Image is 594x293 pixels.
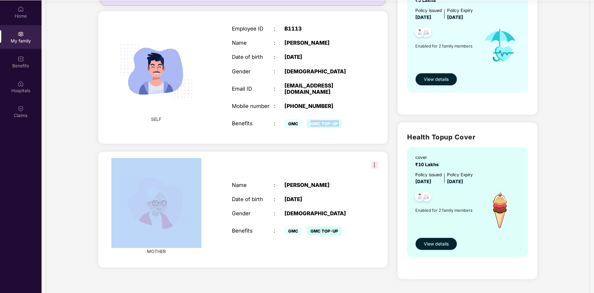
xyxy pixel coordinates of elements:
div: [DEMOGRAPHIC_DATA] [284,68,358,75]
div: Policy Expiry [447,172,473,178]
div: [PERSON_NAME] [284,40,358,46]
span: GMC [284,119,302,128]
span: GMC TOP-UP [307,227,342,235]
span: GMC TOP-UP [307,119,342,128]
img: svg+xml;base64,PHN2ZyB3aWR0aD0iMzIiIGhlaWdodD0iMzIiIHZpZXdCb3g9IjAgMCAzMiAzMiIgZmlsbD0ibm9uZSIgeG... [371,161,378,169]
div: Gender [232,68,274,75]
img: svg+xml;base64,PHN2ZyBpZD0iSG9zcGl0YWxzIiB4bWxucz0iaHR0cDovL3d3dy53My5vcmcvMjAwMC9zdmciIHdpZHRoPS... [18,81,24,87]
img: svg+xml;base64,PHN2ZyB4bWxucz0iaHR0cDovL3d3dy53My5vcmcvMjAwMC9zdmciIHdpZHRoPSI0OC45NDMiIGhlaWdodD... [412,190,428,205]
span: Enabled for 2 family members [415,207,477,213]
img: svg+xml;base64,PHN2ZyB4bWxucz0iaHR0cDovL3d3dy53My5vcmcvMjAwMC9zdmciIHdpZHRoPSIyMjQiIGhlaWdodD0iMT... [111,26,201,116]
div: : [274,103,284,109]
div: Email ID [232,86,274,92]
div: Date of birth [232,196,274,202]
div: Mobile number [232,103,274,109]
div: [PHONE_NUMBER] [284,103,358,109]
span: MOTHER [147,248,166,255]
div: Benefits [232,120,274,127]
div: Date of birth [232,54,274,60]
button: View details [415,73,457,86]
div: Policy issued [415,7,442,14]
div: Name [232,182,274,188]
div: : [274,120,284,127]
div: Name [232,40,274,46]
img: svg+xml;base64,PHN2ZyB4bWxucz0iaHR0cDovL3d3dy53My5vcmcvMjAwMC9zdmciIHdpZHRoPSI0OC45NDMiIGhlaWdodD... [412,25,428,41]
img: svg+xml;base64,PHN2ZyB4bWxucz0iaHR0cDovL3d3dy53My5vcmcvMjAwMC9zdmciIHdpZHRoPSI0OC45NDMiIGhlaWdodD... [419,190,434,205]
div: [EMAIL_ADDRESS][DOMAIN_NAME] [284,82,358,95]
img: svg+xml;base64,PHN2ZyB4bWxucz0iaHR0cDovL3d3dy53My5vcmcvMjAwMC9zdmciIHdpZHRoPSI0OC45NDMiIGhlaWdodD... [419,25,434,41]
div: Benefits [232,228,274,234]
img: icon [477,21,523,70]
div: : [274,182,284,188]
div: Policy issued [415,172,442,178]
button: View details [415,238,457,250]
span: [DATE] [415,14,431,20]
img: svg+xml;base64,PHN2ZyBpZD0iSG9tZSIgeG1sbnM9Imh0dHA6Ly93d3cudzMub3JnLzIwMDAvc3ZnIiB3aWR0aD0iMjAiIG... [18,6,24,12]
img: svg+xml;base64,PHN2ZyBpZD0iQmVuZWZpdHMiIHhtbG5zPSJodHRwOi8vd3d3LnczLm9yZy8yMDAwL3N2ZyIgd2lkdGg9Ij... [18,56,24,62]
img: svg+xml;base64,PHN2ZyBpZD0iQ2xhaW0iIHhtbG5zPSJodHRwOi8vd3d3LnczLm9yZy8yMDAwL3N2ZyIgd2lkdGg9IjIwIi... [18,105,24,112]
span: [DATE] [415,179,431,184]
img: svg+xml;base64,PHN2ZyB3aWR0aD0iMjAiIGhlaWdodD0iMjAiIHZpZXdCb3g9IjAgMCAyMCAyMCIgZmlsbD0ibm9uZSIgeG... [18,31,24,37]
div: : [274,54,284,60]
div: cover [415,154,441,161]
div: : [274,68,284,75]
div: : [274,196,284,202]
div: B1113 [284,25,358,32]
span: GMC [284,227,302,235]
span: View details [424,240,449,247]
div: : [274,86,284,92]
img: icon [477,185,523,234]
div: : [274,210,284,217]
div: [DATE] [284,196,358,202]
div: Policy Expiry [447,7,473,14]
div: [DATE] [284,54,358,60]
span: View details [424,76,449,83]
div: Employee ID [232,25,274,32]
span: [DATE] [447,179,463,184]
div: [PERSON_NAME] [284,182,358,188]
span: ₹10 Lakhs [415,162,441,167]
div: : [274,25,284,32]
div: : [274,228,284,234]
img: svg+xml;base64,PHN2ZyB4bWxucz0iaHR0cDovL3d3dy53My5vcmcvMjAwMC9zdmciIHdpZHRoPSIyMjQiIGhlaWdodD0iMT... [111,158,201,248]
div: : [274,40,284,46]
span: Enabled for 2 family members [415,43,477,49]
h2: Health Topup Cover [407,132,528,142]
span: [DATE] [447,14,463,20]
div: Gender [232,210,274,217]
span: SELF [151,116,161,123]
div: [DEMOGRAPHIC_DATA] [284,210,358,217]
